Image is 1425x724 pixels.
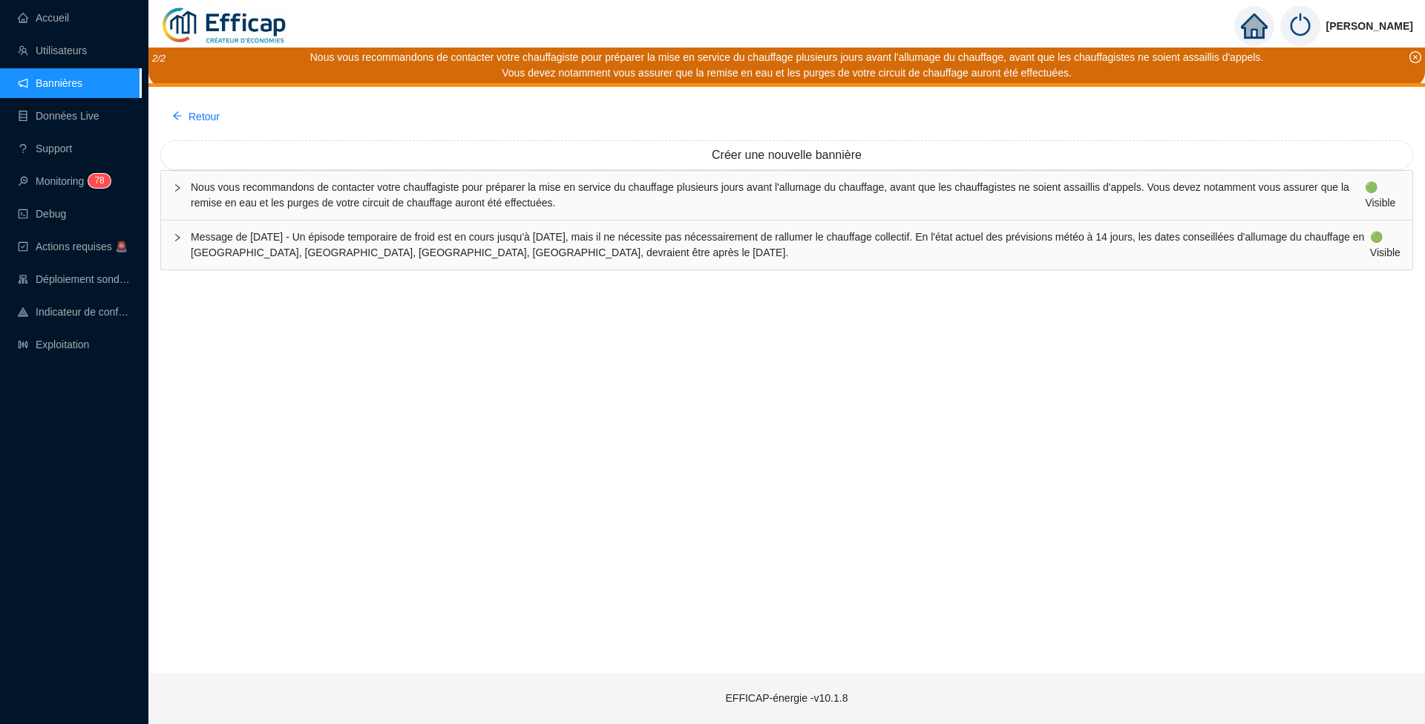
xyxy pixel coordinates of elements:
span: 🟢 Visible [1370,231,1401,258]
span: home [1241,13,1268,39]
a: questionSupport [18,143,72,154]
span: Nous vous recommandons de contacter votre chauffagiste pour préparer la mise en service du chauff... [191,180,1365,211]
a: clusterDéploiement sondes [18,273,131,285]
a: homeAccueil [18,12,69,24]
span: 7 [94,175,99,186]
button: Créer une nouvelle bannière [160,140,1413,170]
div: Nous vous recommandons de contacter votre chauffagiste pour préparer la mise en service du chauff... [161,171,1412,220]
button: Retour [160,105,232,128]
i: 2 / 2 [152,53,166,64]
span: arrow-left [172,111,183,121]
a: databaseDonnées Live [18,110,99,122]
span: check-square [18,241,28,252]
a: monitorMonitoring78 [18,175,106,187]
a: heat-mapIndicateur de confort [18,306,131,318]
sup: 78 [88,174,110,188]
div: Nous vous recommandons de contacter votre chauffagiste pour préparer la mise en service du chauff... [310,50,1264,65]
span: EFFICAP-énergie - v10.1.8 [726,692,848,704]
div: Vous devez notamment vous assurer que la remise en eau et les purges de votre circuit de chauffag... [310,65,1264,81]
span: Actions requises 🚨 [36,241,128,252]
a: notificationBannières [18,77,82,89]
span: 🟢 Visible [1365,181,1395,209]
a: teamUtilisateurs [18,45,87,56]
span: [PERSON_NAME] [1326,2,1413,50]
a: codeDebug [18,208,66,220]
span: collapsed [173,183,182,192]
span: close-circle [1409,51,1421,63]
div: Message de [DATE] - Un épisode temporaire de froid est en cours jusqu'à [DATE], mais il ne nécess... [161,221,1412,270]
span: Message de [DATE] - Un épisode temporaire de froid est en cours jusqu'à [DATE], mais il ne nécess... [191,229,1370,261]
img: power [1280,6,1320,46]
span: collapsed [173,233,182,242]
a: slidersExploitation [18,339,89,350]
span: Créer une nouvelle bannière [712,146,862,164]
span: Retour [189,109,220,125]
span: 8 [99,175,105,186]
